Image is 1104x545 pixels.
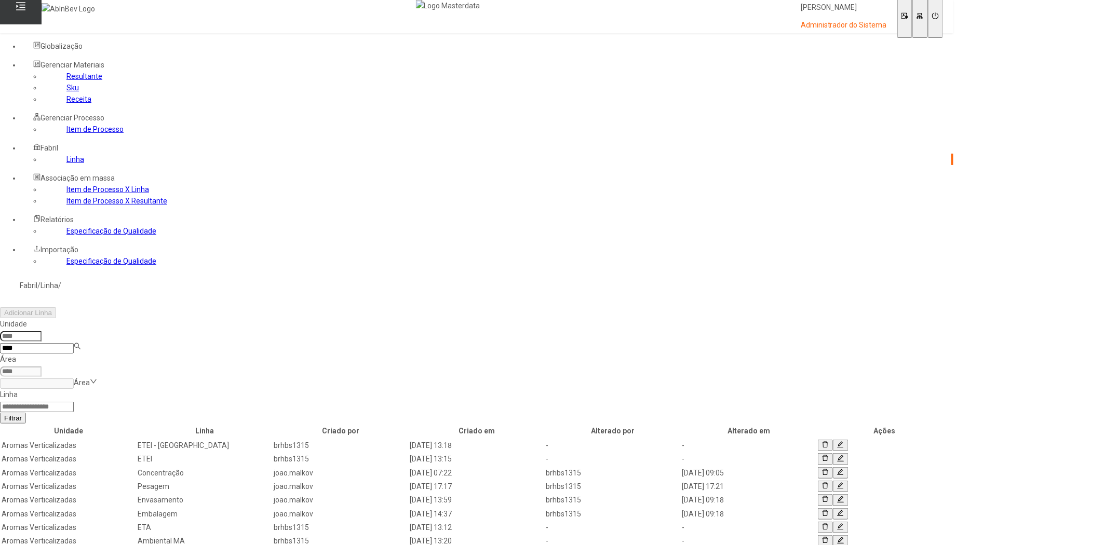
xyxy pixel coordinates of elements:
[801,20,887,31] p: Administrador do Sistema
[41,246,78,254] span: Importação
[409,494,544,506] td: [DATE] 13:59
[37,281,41,290] nz-breadcrumb-separator: /
[1,494,136,506] td: Aromas Verticalizadas
[137,453,272,465] td: ETEI
[137,494,272,506] td: Envasamento
[817,425,952,437] th: Ações
[137,521,272,534] td: ETA
[681,453,816,465] td: -
[681,467,816,479] td: [DATE] 09:05
[545,480,680,493] td: brhbs1315
[66,72,102,80] a: Resultante
[273,439,408,452] td: brhbs1315
[66,185,149,194] a: Item de Processo X Linha
[681,439,816,452] td: -
[409,439,544,452] td: [DATE] 13:18
[545,508,680,520] td: brhbs1315
[41,42,83,50] span: Globalização
[273,467,408,479] td: joao.malkov
[273,453,408,465] td: brhbs1315
[1,467,136,479] td: Aromas Verticalizadas
[4,309,52,317] span: Adicionar Linha
[66,197,167,205] a: Item de Processo X Resultante
[681,508,816,520] td: [DATE] 09:18
[681,521,816,534] td: -
[74,378,90,387] nz-select-placeholder: Área
[409,425,544,437] th: Criado em
[41,114,104,122] span: Gerenciar Processo
[273,480,408,493] td: joao.malkov
[137,467,272,479] td: Concentração
[545,425,680,437] th: Alterado por
[1,453,136,465] td: Aromas Verticalizadas
[41,61,104,69] span: Gerenciar Materiais
[66,125,124,133] a: Item de Processo
[273,494,408,506] td: joao.malkov
[545,521,680,534] td: -
[66,84,79,92] a: Sku
[409,453,544,465] td: [DATE] 13:15
[66,227,156,235] a: Especificação de Qualidade
[1,508,136,520] td: Aromas Verticalizadas
[1,521,136,534] td: Aromas Verticalizadas
[409,521,544,534] td: [DATE] 13:12
[41,174,115,182] span: Associação em massa
[409,467,544,479] td: [DATE] 07:22
[41,281,58,290] a: Linha
[58,281,61,290] nz-breadcrumb-separator: /
[1,425,136,437] th: Unidade
[42,3,95,15] img: AbInBev Logo
[409,480,544,493] td: [DATE] 17:17
[1,439,136,452] td: Aromas Verticalizadas
[681,425,816,437] th: Alterado em
[681,494,816,506] td: [DATE] 09:18
[137,425,272,437] th: Linha
[409,508,544,520] td: [DATE] 14:37
[66,95,91,103] a: Receita
[273,425,408,437] th: Criado por
[66,155,84,163] a: Linha
[137,508,272,520] td: Embalagem
[545,467,680,479] td: brhbs1315
[681,480,816,493] td: [DATE] 17:21
[1,480,136,493] td: Aromas Verticalizadas
[41,215,74,224] span: Relatórios
[545,439,680,452] td: -
[20,281,37,290] a: Fabril
[545,453,680,465] td: -
[801,3,887,13] p: [PERSON_NAME]
[137,480,272,493] td: Pesagem
[137,439,272,452] td: ETEI - [GEOGRAPHIC_DATA]
[41,144,58,152] span: Fabril
[4,414,22,422] span: Filtrar
[273,508,408,520] td: joao.malkov
[545,494,680,506] td: brhbs1315
[273,521,408,534] td: brhbs1315
[66,257,156,265] a: Especificação de Qualidade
